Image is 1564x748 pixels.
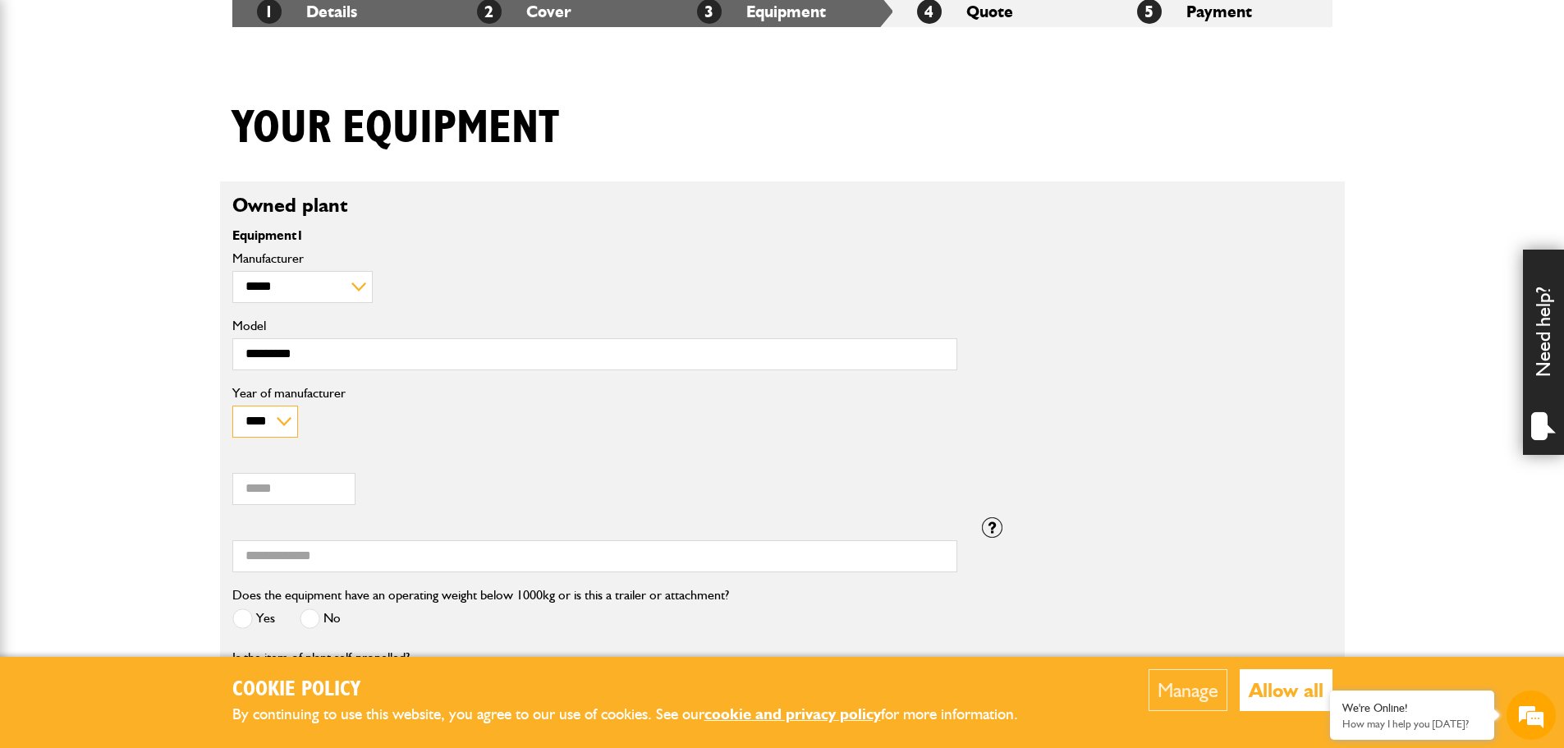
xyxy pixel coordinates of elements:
p: Equipment [232,229,957,242]
input: Enter your phone number [21,249,300,285]
div: We're Online! [1342,701,1482,715]
label: Manufacturer [232,252,957,265]
label: Is the item of plant self-propelled? [232,651,410,664]
button: Manage [1149,669,1227,711]
label: No [300,608,341,629]
a: 2Cover [477,2,571,21]
img: d_20077148190_company_1631870298795_20077148190 [28,91,69,114]
h1: Your equipment [232,101,559,156]
div: Chat with us now [85,92,276,113]
p: How may I help you today? [1342,718,1482,730]
label: Model [232,319,957,333]
label: Does the equipment have an operating weight below 1000kg or is this a trailer or attachment? [232,589,729,602]
span: 1 [296,227,304,243]
textarea: Type your message and hit 'Enter' [21,297,300,492]
em: Start Chat [223,506,298,528]
input: Enter your last name [21,152,300,188]
div: Minimize live chat window [269,8,309,48]
p: By continuing to use this website, you agree to our use of cookies. See our for more information. [232,702,1045,727]
div: Need help? [1523,250,1564,455]
button: Allow all [1240,669,1332,711]
label: Year of manufacturer [232,387,957,400]
input: Enter your email address [21,200,300,236]
h2: Cookie Policy [232,677,1045,703]
a: cookie and privacy policy [704,704,881,723]
label: Yes [232,608,275,629]
h2: Owned plant [232,194,1332,218]
a: 1Details [257,2,357,21]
